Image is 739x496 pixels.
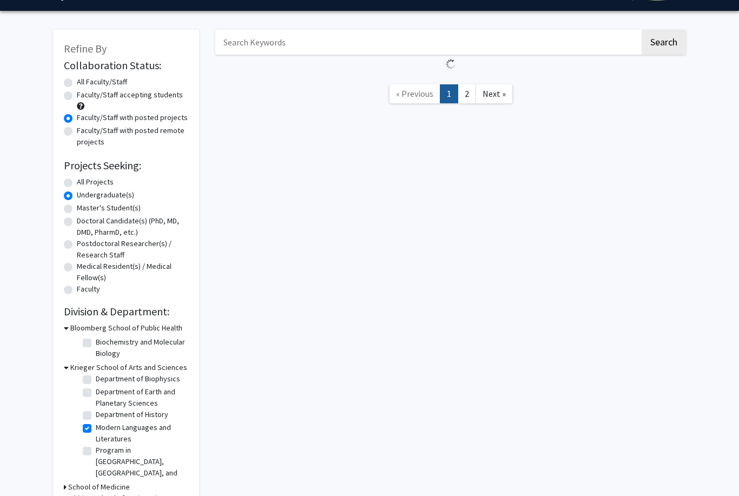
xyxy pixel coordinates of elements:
label: Faculty/Staff with posted remote projects [77,125,188,148]
label: Department of History [96,409,168,420]
a: Next [476,84,513,103]
label: Modern Languages and Literatures [96,422,186,445]
iframe: Chat [8,447,46,488]
nav: Page navigation [215,74,686,117]
h3: School of Medicine [68,481,130,493]
label: Department of Biophysics [96,373,180,385]
a: 2 [458,84,476,103]
input: Search Keywords [215,30,640,55]
label: Doctoral Candidate(s) (PhD, MD, DMD, PharmD, etc.) [77,215,188,238]
label: Biochemistry and Molecular Biology [96,336,186,359]
img: Loading [441,55,460,74]
label: Program in [GEOGRAPHIC_DATA], [GEOGRAPHIC_DATA], and Latinx Studies [96,445,186,490]
span: Next » [483,88,506,99]
button: Search [642,30,686,55]
label: Faculty [77,283,100,295]
label: Undergraduate(s) [77,189,134,201]
label: Department of Earth and Planetary Sciences [96,386,186,409]
a: 1 [440,84,458,103]
span: « Previous [396,88,433,99]
h3: Krieger School of Arts and Sciences [70,362,187,373]
label: All Projects [77,176,114,188]
span: Refine By [64,42,107,55]
label: Medical Resident(s) / Medical Fellow(s) [77,261,188,283]
h2: Division & Department: [64,305,188,318]
label: All Faculty/Staff [77,76,127,88]
label: Faculty/Staff accepting students [77,89,183,101]
h2: Projects Seeking: [64,159,188,172]
label: Faculty/Staff with posted projects [77,112,188,123]
h3: Bloomberg School of Public Health [70,322,182,334]
label: Master's Student(s) [77,202,141,214]
label: Postdoctoral Researcher(s) / Research Staff [77,238,188,261]
a: Previous Page [389,84,440,103]
h2: Collaboration Status: [64,59,188,72]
